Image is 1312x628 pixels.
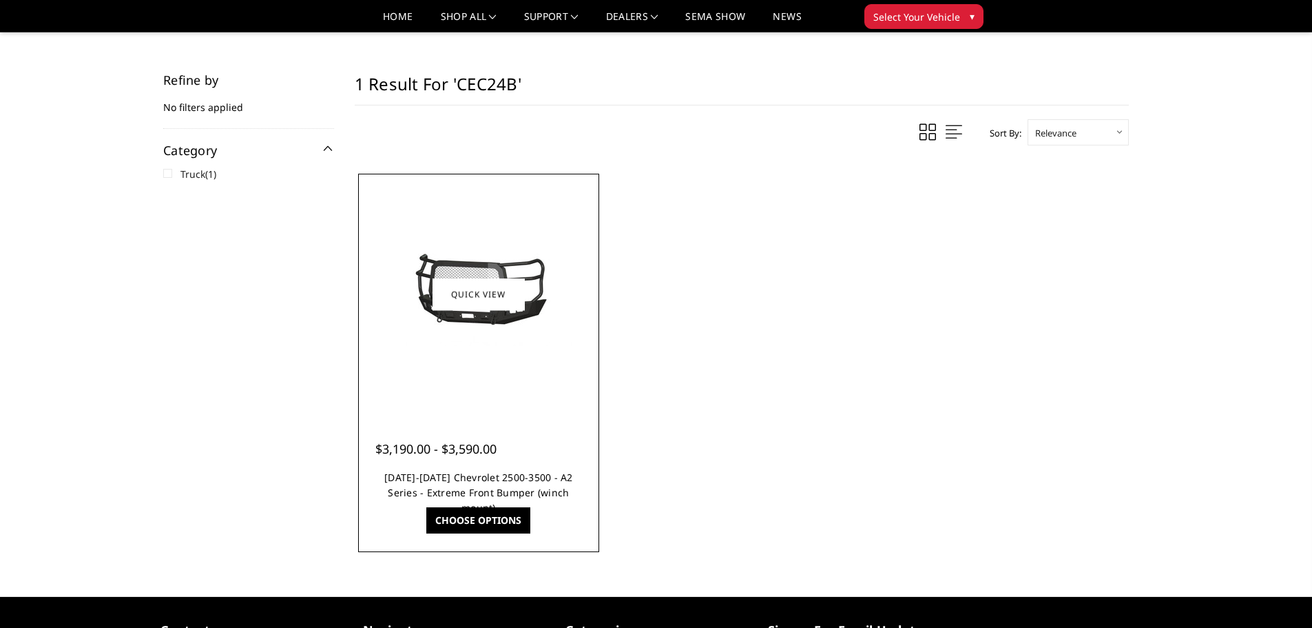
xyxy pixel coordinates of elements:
a: [DATE]-[DATE] Chevrolet 2500-3500 - A2 Series - Extreme Front Bumper (winch mount) [384,471,573,514]
div: No filters applied [163,74,334,129]
a: Choose Options [426,507,530,534]
h5: Refine by [163,74,334,86]
label: Sort By: [982,123,1021,143]
a: News [773,12,801,32]
iframe: Chat Widget [1243,562,1312,628]
a: Truck [163,167,334,181]
h1: 1 result for 'CEC24B' [355,74,1129,105]
a: Support [524,12,579,32]
a: SEMA Show [685,12,745,32]
a: 2024-2025 Chevrolet 2500-3500 - A2 Series - Extreme Front Bumper (winch mount) [362,177,596,412]
span: (1) [205,168,216,181]
span: ▾ [970,9,975,23]
span: Select Your Vehicle [873,10,960,24]
a: Dealers [606,12,658,32]
span: $3,190.00 - $3,590.00 [375,440,497,457]
a: Quick view [433,278,525,310]
a: Home [383,12,413,32]
img: 2024-2025 Chevrolet 2500-3500 - A2 Series - Extreme Front Bumper (winch mount) [368,243,589,346]
h5: Category [163,144,334,156]
a: shop all [441,12,497,32]
button: Select Your Vehicle [864,4,983,29]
